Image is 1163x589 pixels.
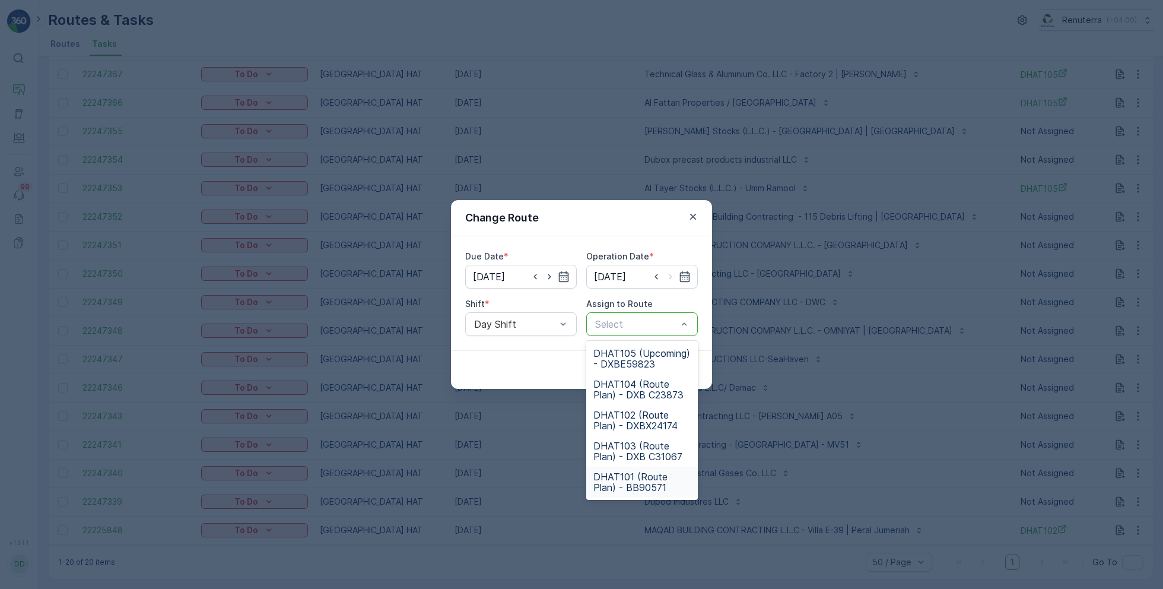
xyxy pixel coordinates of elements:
input: dd/mm/yyyy [586,265,698,289]
p: Select [595,317,677,331]
span: DHAT105 (Upcoming) - DXBE59823 [593,348,691,369]
input: dd/mm/yyyy [465,265,577,289]
label: Due Date [465,251,504,261]
label: Assign to Route [586,299,653,309]
span: DHAT101 (Route Plan) - BB90571 [593,471,691,493]
span: DHAT103 (Route Plan) - DXB C31067 [593,441,691,462]
span: DHAT104 (Route Plan) - DXB C23873 [593,379,691,400]
p: Change Route [465,210,539,226]
label: Operation Date [586,251,649,261]
label: Shift [465,299,485,309]
span: DHAT102 (Route Plan) - DXBX24174 [593,410,691,431]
